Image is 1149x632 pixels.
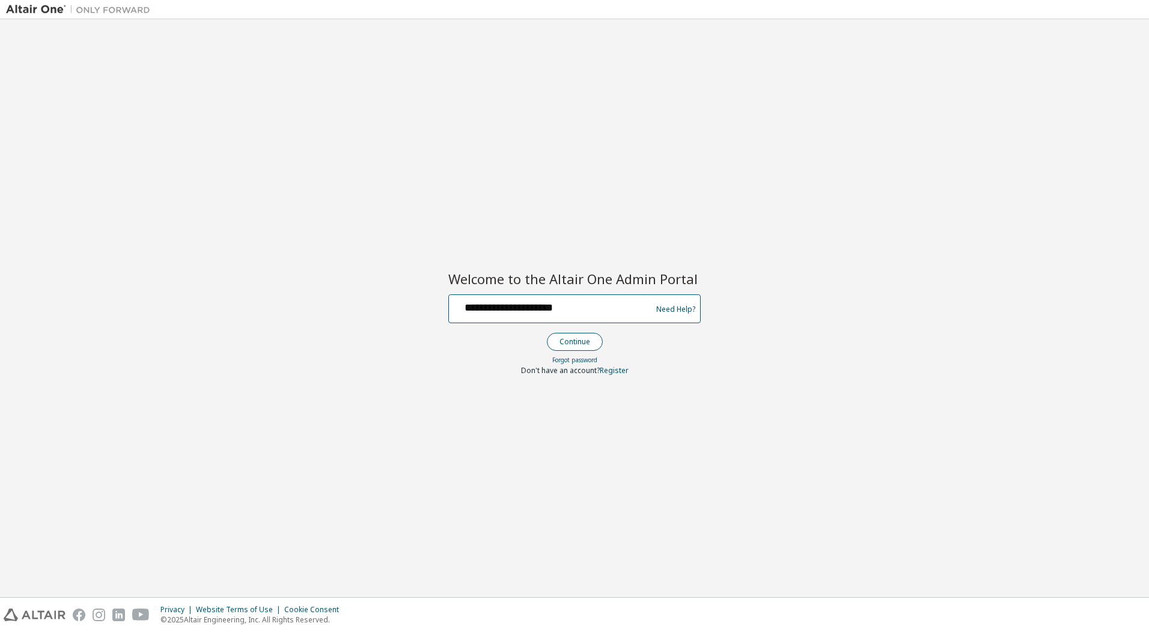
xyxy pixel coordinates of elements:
[6,4,156,16] img: Altair One
[448,270,701,287] h2: Welcome to the Altair One Admin Portal
[112,609,125,621] img: linkedin.svg
[552,356,597,364] a: Forgot password
[656,309,695,309] a: Need Help?
[160,615,346,625] p: © 2025 Altair Engineering, Inc. All Rights Reserved.
[521,365,600,375] span: Don't have an account?
[4,609,66,621] img: altair_logo.svg
[73,609,85,621] img: facebook.svg
[284,605,346,615] div: Cookie Consent
[132,609,150,621] img: youtube.svg
[93,609,105,621] img: instagram.svg
[196,605,284,615] div: Website Terms of Use
[160,605,196,615] div: Privacy
[547,333,603,351] button: Continue
[600,365,629,375] a: Register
